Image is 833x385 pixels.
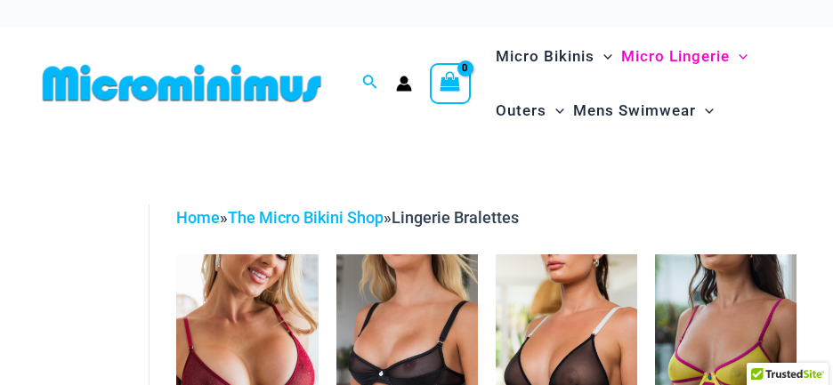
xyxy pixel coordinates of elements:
[430,63,471,104] a: View Shopping Cart, empty
[496,34,594,79] span: Micro Bikinis
[489,27,797,140] nav: Site Navigation
[491,29,617,84] a: Micro BikinisMenu ToggleMenu Toggle
[546,88,564,133] span: Menu Toggle
[573,88,696,133] span: Mens Swimwear
[176,208,220,227] a: Home
[617,29,752,84] a: Micro LingerieMenu ToggleMenu Toggle
[36,63,328,103] img: MM SHOP LOGO FLAT
[176,208,519,227] span: » »
[362,72,378,94] a: Search icon link
[392,208,519,227] span: Lingerie Bralettes
[491,84,569,138] a: OutersMenu ToggleMenu Toggle
[730,34,748,79] span: Menu Toggle
[621,34,730,79] span: Micro Lingerie
[569,84,718,138] a: Mens SwimwearMenu ToggleMenu Toggle
[496,88,546,133] span: Outers
[228,208,384,227] a: The Micro Bikini Shop
[696,88,714,133] span: Menu Toggle
[594,34,612,79] span: Menu Toggle
[396,76,412,92] a: Account icon link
